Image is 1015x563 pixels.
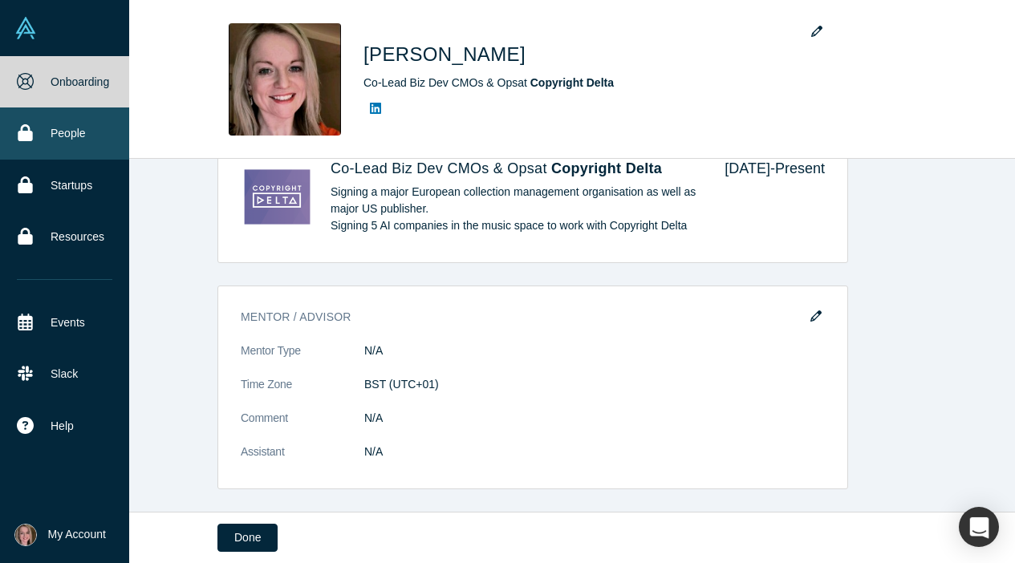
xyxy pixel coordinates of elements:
a: Copyright Delta [551,160,662,176]
p: Signing a major European collection management organisation as well as major US publisher. Signin... [331,184,702,234]
span: My Account [48,526,106,543]
dt: Mentor Type [241,342,364,376]
button: Done [217,524,278,552]
div: [DATE] - Present [702,160,825,240]
dd: N/A [364,410,825,427]
h4: Co-Lead Biz Dev CMOs & Ops at [331,160,702,178]
dd: BST (UTC+01) [364,376,825,393]
button: My Account [14,524,106,546]
img: Anna Fahey's Account [14,524,37,546]
img: Alchemist Vault Logo [14,17,37,39]
h1: [PERSON_NAME] [363,40,526,69]
span: Help [51,418,74,435]
img: Anna Fahey's Profile Image [229,23,341,136]
dd: N/A [364,444,825,460]
img: Copyright Delta's Logo [241,160,314,233]
dd: N/A [364,342,825,359]
span: Co-Lead Biz Dev CMOs & Ops at [363,76,614,89]
dt: Comment [241,410,364,444]
dt: Assistant [241,444,364,477]
dt: Time Zone [241,376,364,410]
h3: Mentor / Advisor [241,309,802,326]
a: Copyright Delta [530,76,614,89]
